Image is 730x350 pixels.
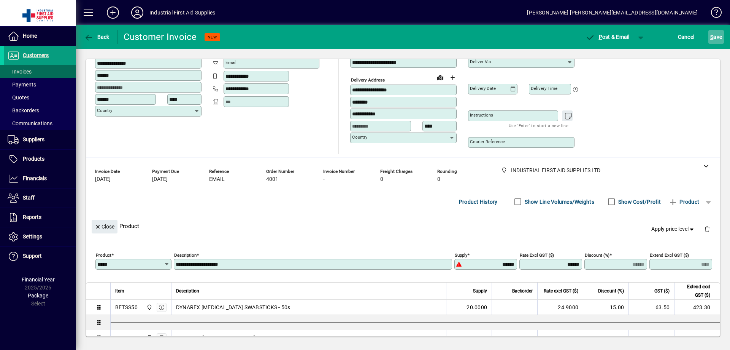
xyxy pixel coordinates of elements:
button: Profile [125,6,149,19]
td: 0.00 [674,330,720,345]
span: Home [23,33,37,39]
span: Extend excl GST ($) [679,283,710,299]
mat-label: Delivery time [531,86,557,91]
span: 0 [437,176,440,182]
a: View on map [434,71,446,83]
button: Choose address [446,72,459,84]
button: Delete [698,220,716,238]
mat-label: Instructions [470,112,493,118]
span: Backorders [8,107,39,113]
mat-label: Deliver via [470,59,491,64]
button: Save [708,30,724,44]
span: [DATE] [152,176,168,182]
span: Communications [8,120,52,126]
span: P [599,34,602,40]
span: 20.0000 [467,304,487,311]
mat-label: Rate excl GST ($) [520,253,554,258]
span: 4001 [266,176,278,182]
span: [DATE] [95,176,111,182]
div: Customer Invoice [124,31,197,43]
span: EMAIL [209,176,225,182]
span: Product History [459,196,498,208]
td: 0.0000 [583,330,628,345]
span: Reports [23,214,41,220]
a: Knowledge Base [705,2,720,26]
a: Support [4,247,76,266]
a: Reports [4,208,76,227]
span: Financials [23,175,47,181]
div: [PERSON_NAME] [PERSON_NAME][EMAIL_ADDRESS][DOMAIN_NAME] [527,6,698,19]
a: Products [4,150,76,169]
button: Post & Email [582,30,633,44]
span: ost & Email [586,34,630,40]
span: Invoices [8,69,32,75]
td: 423.30 [674,300,720,315]
label: Show Line Volumes/Weights [523,198,594,206]
span: GST ($) [654,287,670,295]
a: Suppliers [4,130,76,149]
div: 0.0000 [542,334,578,342]
app-page-header-button: Close [90,223,119,230]
span: Quotes [8,94,29,101]
mat-label: Delivery date [470,86,496,91]
div: Industrial First Aid Supplies [149,6,215,19]
a: Communications [4,117,76,130]
span: Product [668,196,699,208]
span: 1.0000 [470,334,487,342]
td: 15.00 [583,300,628,315]
mat-label: Email [225,60,236,65]
span: FREIGHT - [GEOGRAPHIC_DATA] [176,334,255,342]
span: Financial Year [22,276,55,283]
span: DYNAREX [MEDICAL_DATA] SWABSTICKS - 50s [176,304,290,311]
label: Show Cost/Profit [617,198,661,206]
span: INDUSTRIAL FIRST AID SUPPLIES LTD [144,303,153,312]
td: 63.50 [628,300,674,315]
a: Invoices [4,65,76,78]
span: Cancel [678,31,695,43]
span: Staff [23,195,35,201]
span: S [710,34,713,40]
span: Settings [23,233,42,240]
mat-label: Description [174,253,197,258]
span: Item [115,287,124,295]
mat-label: Courier Reference [470,139,505,144]
div: Product [86,212,720,240]
span: Package [28,292,48,299]
app-page-header-button: Delete [698,225,716,232]
span: Payments [8,82,36,88]
a: Backorders [4,104,76,117]
a: Settings [4,227,76,246]
span: - [323,176,325,182]
button: Product History [456,195,501,209]
span: Back [84,34,109,40]
button: Add [101,6,125,19]
span: Products [23,156,44,162]
app-page-header-button: Back [76,30,118,44]
mat-label: Product [96,253,111,258]
td: 0.00 [628,330,674,345]
button: Apply price level [648,222,698,236]
a: Quotes [4,91,76,104]
a: Payments [4,78,76,91]
div: BETSS50 [115,304,138,311]
button: Product [665,195,703,209]
span: ave [710,31,722,43]
span: Apply price level [651,225,695,233]
div: 24.9000 [542,304,578,311]
span: Suppliers [23,136,44,142]
span: Support [23,253,42,259]
span: Rate excl GST ($) [544,287,578,295]
span: INDUSTRIAL FIRST AID SUPPLIES LTD [144,334,153,342]
span: Backorder [512,287,533,295]
mat-label: Country [352,134,367,140]
mat-hint: Use 'Enter' to start a new line [509,121,568,130]
button: Back [82,30,111,44]
a: Home [4,27,76,46]
button: Close [92,220,117,233]
span: Description [176,287,199,295]
span: Discount (%) [598,287,624,295]
span: 0 [380,176,383,182]
mat-label: Extend excl GST ($) [650,253,689,258]
a: Staff [4,189,76,208]
mat-label: Supply [455,253,467,258]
